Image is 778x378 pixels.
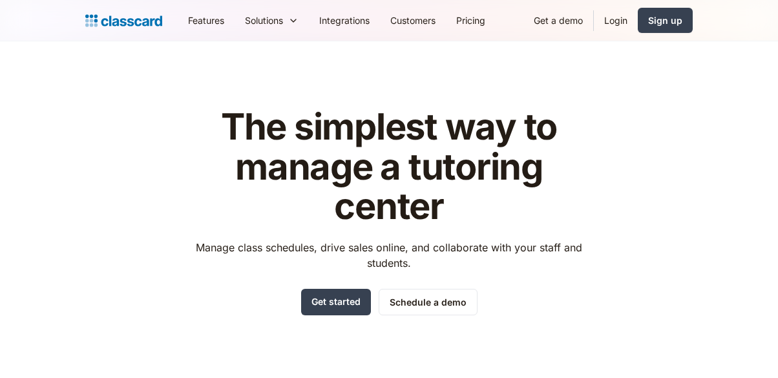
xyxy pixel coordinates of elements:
div: Sign up [648,14,682,27]
a: Sign up [638,8,693,33]
a: Schedule a demo [379,289,478,315]
div: Solutions [245,14,283,27]
a: Pricing [446,6,496,35]
div: Solutions [235,6,309,35]
a: Get a demo [523,6,593,35]
a: Features [178,6,235,35]
a: Get started [301,289,371,315]
p: Manage class schedules, drive sales online, and collaborate with your staff and students. [184,240,594,271]
h1: The simplest way to manage a tutoring center [184,107,594,227]
a: Logo [85,12,162,30]
a: Login [594,6,638,35]
a: Integrations [309,6,380,35]
a: Customers [380,6,446,35]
